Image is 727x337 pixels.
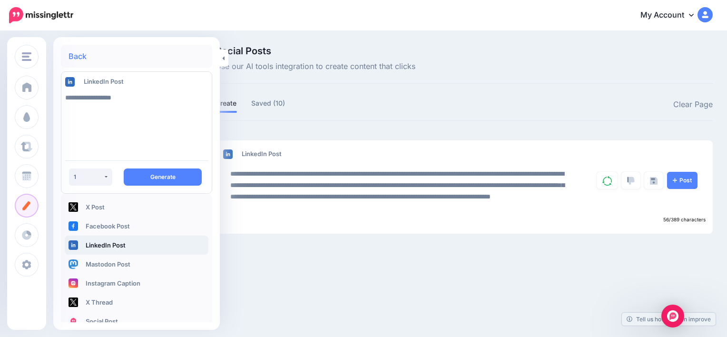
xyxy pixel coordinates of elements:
[667,172,698,189] a: Post
[69,221,78,231] img: facebook-square.png
[661,305,684,327] div: Open Intercom Messenger
[65,236,208,255] a: LinkedIn Post
[65,198,208,217] a: X Post
[65,312,208,331] a: Social Post
[69,278,78,288] img: instagram-square.png
[242,150,282,158] span: LinkedIn Post
[650,177,658,185] img: save.png
[65,274,208,293] a: Instagram Caption
[216,46,415,56] span: Social Posts
[9,7,73,23] img: Missinglettr
[124,168,202,186] button: Generate
[74,173,103,180] div: 1
[69,168,112,186] button: 1
[69,202,78,212] img: twitter-square.png
[69,297,78,307] img: twitter-square.png
[65,255,208,274] a: Mastodon Post
[673,99,713,111] a: Clear Page
[216,60,415,73] span: Use our AI tools integration to create content that clicks
[69,259,78,269] img: mastodon-square.png
[65,293,208,312] a: X Thread
[69,52,87,60] a: Back
[216,214,713,226] div: 56/389 characters
[69,317,78,326] img: logo-square.png
[69,240,78,250] img: linkedin-square.png
[65,217,208,236] a: Facebook Post
[627,177,635,185] img: thumbs-down-grey.png
[251,98,285,109] a: Saved (10)
[22,52,31,61] img: menu.png
[216,98,237,109] a: Create
[223,149,233,159] img: linkedin-square.png
[602,176,612,186] img: sync-green.png
[84,78,124,85] span: LinkedIn Post
[65,77,75,87] img: linkedin-square.png
[631,4,713,27] a: My Account
[622,313,716,326] a: Tell us how we can improve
